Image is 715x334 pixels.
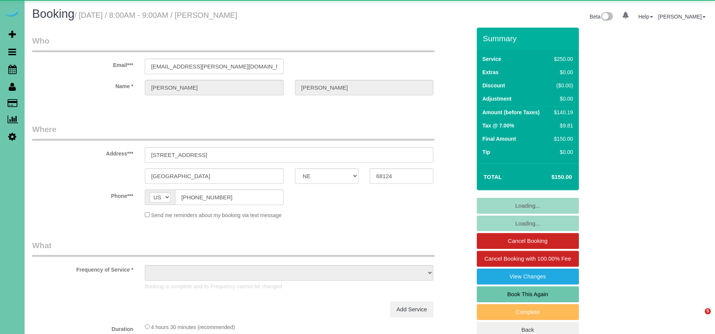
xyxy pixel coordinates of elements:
[477,251,579,267] a: Cancel Booking with 100.00% Fee
[32,240,434,257] legend: What
[5,8,20,18] img: Automaid Logo
[390,301,434,317] a: Add Service
[477,233,579,249] a: Cancel Booking
[32,124,434,141] legend: Where
[26,263,139,273] label: Frequency of Service *
[551,55,573,63] div: $250.00
[484,174,502,180] strong: Total
[551,109,573,116] div: $140.19
[551,135,573,143] div: $150.00
[551,148,573,156] div: $0.00
[26,80,139,90] label: Name *
[551,122,573,129] div: $9.81
[551,95,573,103] div: $0.00
[551,82,573,89] div: ($0.00)
[482,95,512,103] label: Adjustment
[145,283,434,290] p: Booking is complete and its Frequency cannot be changed
[482,82,505,89] label: Discount
[705,308,711,314] span: 5
[32,7,74,20] span: Booking
[482,135,516,143] label: Final Amount
[482,122,514,129] label: Tax @ 7.00%
[477,269,579,284] a: View Changes
[483,34,575,43] h3: Summary
[477,286,579,302] a: Book This Again
[26,323,139,333] label: Duration
[551,68,573,76] div: $0.00
[658,14,706,20] a: [PERSON_NAME]
[74,11,237,19] small: / [DATE] / 8:00AM - 9:00AM / [PERSON_NAME]
[529,174,572,180] h4: $150.00
[482,109,540,116] label: Amount (before Taxes)
[482,55,501,63] label: Service
[590,14,613,20] a: Beta
[151,324,235,330] span: 4 hours 30 minutes (recommended)
[689,308,707,326] iframe: Intercom live chat
[482,68,499,76] label: Extras
[638,14,653,20] a: Help
[600,12,613,22] img: New interface
[151,212,282,218] span: Send me reminders about my booking via text message
[482,148,490,156] label: Tip
[484,255,571,262] span: Cancel Booking with 100.00% Fee
[32,35,434,52] legend: Who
